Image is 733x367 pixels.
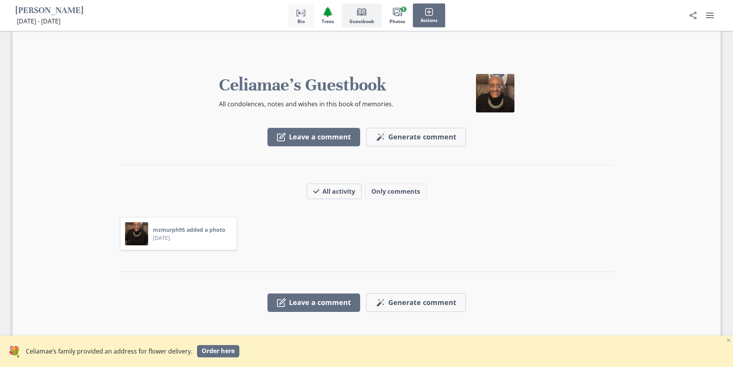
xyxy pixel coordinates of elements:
h2: Celiamae's Guestbook [219,74,414,96]
img: Celiamae [476,74,514,112]
button: Leave a comment [267,128,360,146]
span: Actions [421,18,437,23]
span: Tree [322,6,334,17]
button: Share Obituary [685,8,701,23]
span: Trees [322,19,334,24]
button: Photos [382,3,413,27]
span: Generate comment [388,133,456,141]
button: All activity [307,184,362,199]
button: Leave a comment [267,293,360,312]
span: Generate comment [388,298,456,307]
button: Bio [288,3,314,27]
button: Guestbook [342,3,382,27]
span: Guestbook [349,19,374,24]
button: user menu [702,8,718,23]
span: Order here [202,347,235,355]
button: Generate comment [366,293,466,312]
span: [DATE] - [DATE] [17,17,60,25]
span: Photos [389,19,405,24]
p: Celiamae’s family provided an address for flower delivery. [26,347,192,356]
button: Close [724,335,733,345]
span: 1 [401,7,406,12]
h1: [PERSON_NAME] [15,5,83,17]
a: Order here [197,345,239,357]
span: flowers [8,344,21,359]
button: Actions [413,3,445,27]
p: All condolences, notes and wishes in this book of memories. [219,99,414,109]
button: Generate comment [366,128,466,146]
button: Trees [314,3,342,27]
a: flowers [8,343,21,359]
button: mzmurph95 added a photo [153,226,225,234]
span: Bio [297,19,305,24]
button: Only comments [365,184,427,199]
